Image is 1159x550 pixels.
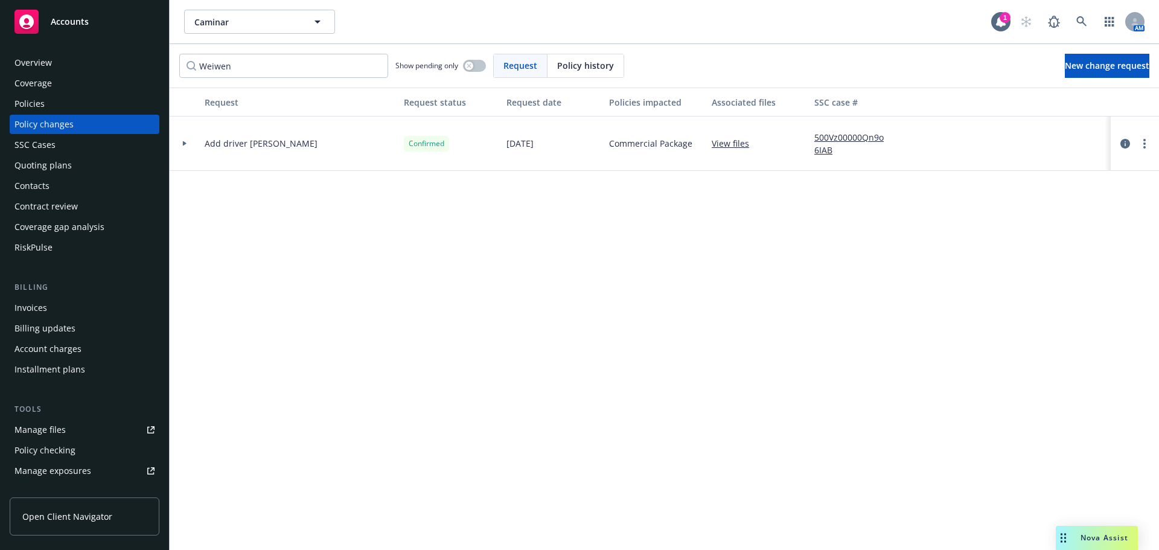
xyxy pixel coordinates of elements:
button: Nova Assist [1056,526,1138,550]
button: Caminar [184,10,335,34]
button: Request date [502,88,604,117]
div: SSC Cases [14,135,56,155]
div: 1 [1000,12,1011,23]
div: Billing [10,281,159,293]
div: Request [205,96,394,109]
div: Contract review [14,197,78,216]
div: Coverage [14,74,52,93]
div: Tools [10,403,159,415]
a: Accounts [10,5,159,39]
a: Policy checking [10,441,159,460]
span: Add driver [PERSON_NAME] [205,137,318,150]
span: Open Client Navigator [22,510,112,523]
div: Quoting plans [14,156,72,175]
a: SSC Cases [10,135,159,155]
span: Confirmed [409,138,444,149]
a: RiskPulse [10,238,159,257]
div: Manage certificates [14,482,94,501]
a: Contract review [10,197,159,216]
div: Account charges [14,339,81,359]
div: Policy changes [14,115,74,134]
a: Start snowing [1014,10,1038,34]
div: Request date [506,96,599,109]
button: Request [200,88,399,117]
a: View files [712,137,759,150]
div: Coverage gap analysis [14,217,104,237]
a: New change request [1065,54,1149,78]
div: Billing updates [14,319,75,338]
div: RiskPulse [14,238,53,257]
div: Policies impacted [609,96,702,109]
a: Report a Bug [1042,10,1066,34]
div: Installment plans [14,360,85,379]
button: Policies impacted [604,88,707,117]
div: SSC case # [814,96,895,109]
a: Coverage [10,74,159,93]
a: Search [1070,10,1094,34]
a: 500Vz00000Qn9o6IAB [814,131,895,156]
span: Request [503,59,537,72]
a: circleInformation [1118,136,1132,151]
button: SSC case # [809,88,900,117]
a: Policy changes [10,115,159,134]
div: Overview [14,53,52,72]
button: Request status [399,88,502,117]
span: Caminar [194,16,299,28]
span: [DATE] [506,137,534,150]
span: New change request [1065,60,1149,71]
div: Policies [14,94,45,114]
a: Switch app [1097,10,1122,34]
button: Associated files [707,88,809,117]
a: Billing updates [10,319,159,338]
div: Policy checking [14,441,75,460]
div: Manage exposures [14,461,91,481]
a: Manage certificates [10,482,159,501]
span: Nova Assist [1081,532,1128,543]
a: Account charges [10,339,159,359]
a: Policies [10,94,159,114]
div: Associated files [712,96,805,109]
div: Toggle Row Expanded [170,117,200,171]
a: more [1137,136,1152,151]
input: Filter by keyword... [179,54,388,78]
span: Policy history [557,59,614,72]
a: Coverage gap analysis [10,217,159,237]
span: Commercial Package [609,137,692,150]
div: Invoices [14,298,47,318]
div: Contacts [14,176,49,196]
a: Installment plans [10,360,159,379]
a: Contacts [10,176,159,196]
div: Manage files [14,420,66,440]
span: Show pending only [395,60,458,71]
div: Drag to move [1056,526,1071,550]
a: Invoices [10,298,159,318]
a: Overview [10,53,159,72]
a: Quoting plans [10,156,159,175]
div: Request status [404,96,497,109]
a: Manage exposures [10,461,159,481]
a: Manage files [10,420,159,440]
span: Accounts [51,17,89,27]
